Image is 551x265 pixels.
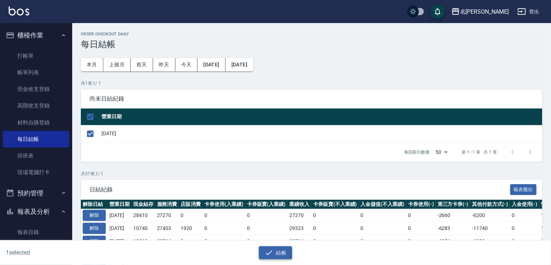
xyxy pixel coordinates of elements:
[179,222,203,235] td: 1920
[100,109,542,125] th: 營業日期
[287,222,311,235] td: 29323
[3,202,69,221] button: 報表及分析
[81,32,542,36] h2: Order checkout daily
[404,149,430,155] p: 每頁顯示數量
[203,222,245,235] td: 0
[3,131,69,147] a: 每日結帳
[406,200,436,209] th: 卡券使用(-)
[359,209,407,222] td: 0
[448,4,512,19] button: 名[PERSON_NAME]
[6,248,136,257] h6: 1 selected
[131,209,155,222] td: 28410
[510,200,539,209] th: 入金使用(-)
[470,235,510,248] td: -6900
[155,200,179,209] th: 服務消費
[131,235,155,248] td: 10860
[460,7,509,16] div: 名[PERSON_NAME]
[3,64,69,81] a: 帳單列表
[510,235,539,248] td: 0
[83,236,106,247] button: 解除
[311,200,359,209] th: 卡券販賣(不入業績)
[436,222,470,235] td: -6283
[90,186,510,193] span: 日結紀錄
[470,209,510,222] td: -6200
[311,222,359,235] td: 0
[83,210,106,221] button: 解除
[175,58,198,71] button: 今天
[203,235,245,248] td: 0
[3,184,69,203] button: 預約管理
[100,125,542,142] td: [DATE]
[287,200,311,209] th: 業績收入
[406,222,436,235] td: 0
[81,39,542,49] h3: 每日結帳
[203,200,245,209] th: 卡券使用(入業績)
[287,209,311,222] td: 27270
[198,58,225,71] button: [DATE]
[81,58,103,71] button: 本月
[436,200,470,209] th: 第三方卡券(-)
[9,6,29,16] img: Logo
[287,235,311,248] td: 39764
[359,200,407,209] th: 入金儲值(不入業績)
[131,58,153,71] button: 前天
[83,223,106,234] button: 解除
[515,5,542,18] button: 登出
[245,235,288,248] td: 0
[510,186,537,193] a: 報表匯出
[155,235,179,248] td: 39764
[510,184,537,195] button: 報表匯出
[108,209,131,222] td: [DATE]
[462,149,497,155] p: 第 1–1 筆 共 1 筆
[81,200,108,209] th: 解除日結
[131,200,155,209] th: 現金結存
[510,209,539,222] td: 0
[153,58,175,71] button: 昨天
[131,222,155,235] td: 10740
[90,95,534,102] span: 尚未日結紀錄
[433,142,450,162] div: 50
[311,235,359,248] td: 0
[3,147,69,164] a: 排班表
[245,209,288,222] td: 0
[245,200,288,209] th: 卡券販賣(入業績)
[430,4,445,19] button: save
[179,200,203,209] th: 店販消費
[3,224,69,240] a: 報表目錄
[3,114,69,131] a: 材料自購登錄
[3,81,69,97] a: 現金收支登錄
[203,209,245,222] td: 0
[179,209,203,222] td: 0
[108,222,131,235] td: [DATE]
[259,246,292,260] button: 結帳
[3,97,69,114] a: 高階收支登錄
[3,48,69,64] a: 打帳單
[103,58,131,71] button: 上個月
[359,222,407,235] td: 0
[3,26,69,45] button: 櫃檯作業
[81,171,542,177] p: 共 31 筆, 1 / 1
[406,209,436,222] td: 0
[436,209,470,222] td: -2660
[81,80,542,87] p: 共 1 筆, 1 / 1
[108,235,131,248] td: [DATE]
[245,222,288,235] td: 0
[108,200,131,209] th: 營業日期
[155,209,179,222] td: 27270
[436,235,470,248] td: -6254
[470,222,510,235] td: -11740
[155,222,179,235] td: 27403
[406,235,436,248] td: 0
[359,235,407,248] td: 0
[311,209,359,222] td: 0
[226,58,253,71] button: [DATE]
[3,164,69,181] a: 現場電腦打卡
[470,200,510,209] th: 其他付款方式(-)
[179,235,203,248] td: 0
[510,222,539,235] td: 0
